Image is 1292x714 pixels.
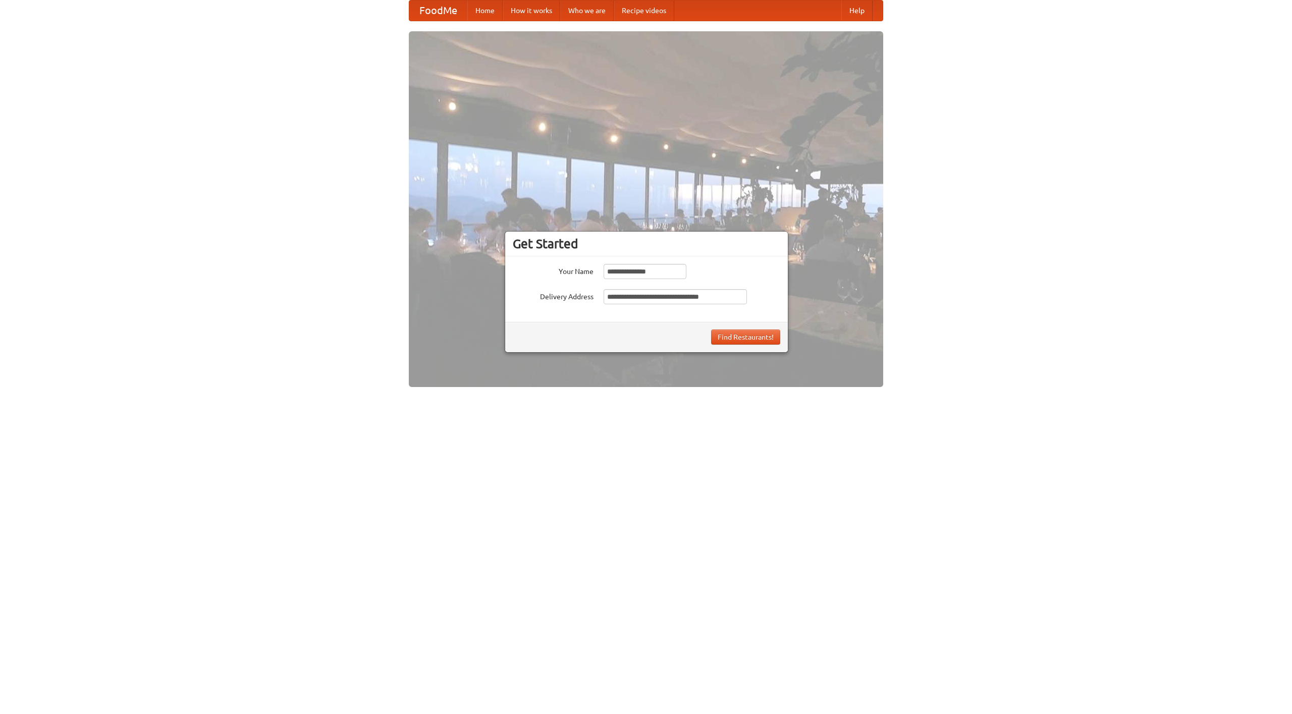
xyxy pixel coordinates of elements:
button: Find Restaurants! [711,329,780,345]
label: Your Name [513,264,594,277]
h3: Get Started [513,236,780,251]
a: FoodMe [409,1,467,21]
a: Home [467,1,503,21]
a: Recipe videos [614,1,674,21]
a: Help [841,1,873,21]
label: Delivery Address [513,289,594,302]
a: How it works [503,1,560,21]
a: Who we are [560,1,614,21]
